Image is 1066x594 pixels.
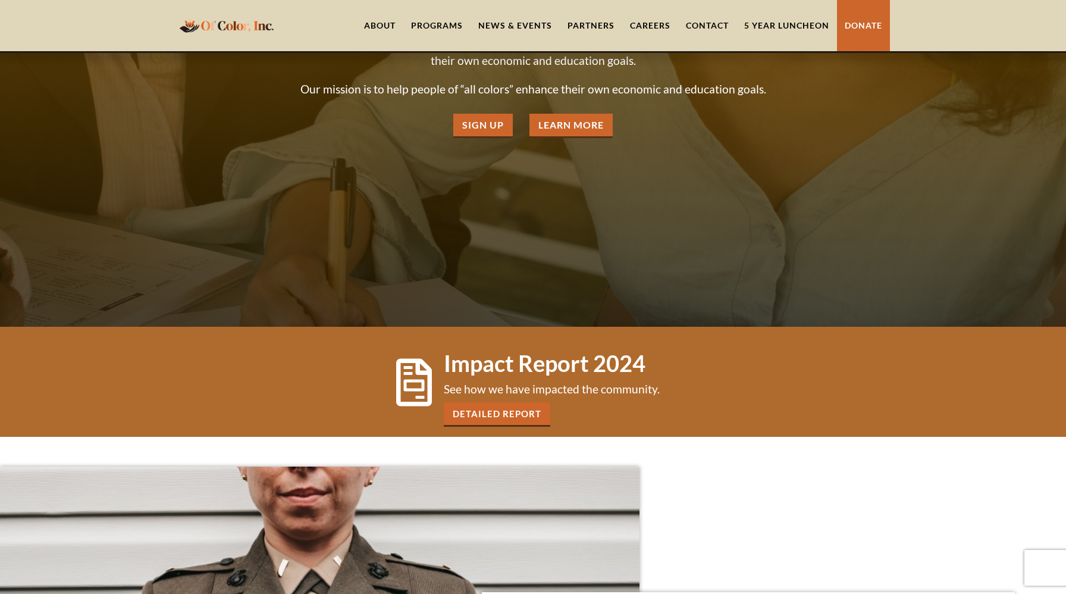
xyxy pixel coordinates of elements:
[444,402,550,427] a: Detailed Report
[529,114,613,138] a: Learn More
[411,20,463,32] div: Programs
[176,11,277,39] a: home
[444,350,813,376] h1: Impact Report 2024
[444,382,813,396] p: See how we have impacted the community.
[453,114,513,138] a: Sign Up
[253,39,813,96] p: We believe people of all colors can be leaders in their own lives when given the proper resources...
